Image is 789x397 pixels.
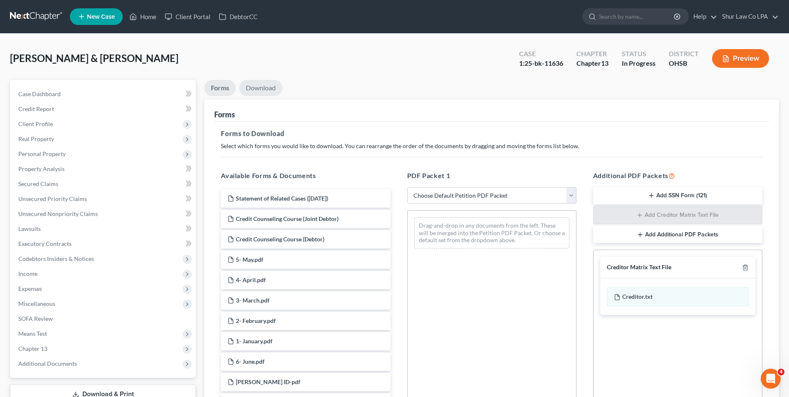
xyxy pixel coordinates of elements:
p: Select which forms you would like to download. You can rearrange the order of the documents by dr... [221,142,762,150]
div: District [669,49,699,59]
input: Search by name... [599,9,675,24]
span: Personal Property [18,150,66,157]
span: Lawsuits [18,225,41,232]
span: Unsecured Nonpriority Claims [18,210,98,217]
a: Forms [204,80,236,96]
div: Creditor Matrix Text File [607,263,671,271]
a: DebtorCC [215,9,262,24]
a: Executory Contracts [12,236,196,251]
span: 2- February.pdf [236,317,276,324]
a: Case Dashboard [12,87,196,102]
div: 1:25-bk-11636 [519,59,563,68]
a: Property Analysis [12,161,196,176]
button: Add SSN Form (121) [593,187,762,205]
span: Credit Counseling Course (Debtor) [236,236,324,243]
span: Statement of Related Cases ([DATE]) [236,195,328,202]
span: Additional Documents [18,360,77,367]
span: Case Dashboard [18,90,61,97]
h5: PDF Packet 1 [407,171,576,181]
span: Credit Report [18,105,54,112]
span: 4- April.pdf [236,276,266,283]
a: Secured Claims [12,176,196,191]
span: 3- March.pdf [236,297,270,304]
div: Forms [214,109,235,119]
span: Expenses [18,285,42,292]
span: 4 [778,369,784,375]
span: 6- June.pdf [236,358,265,365]
a: Home [125,9,161,24]
button: Preview [712,49,769,68]
iframe: Intercom live chat [761,369,781,389]
span: 13 [601,59,608,67]
span: Client Profile [18,120,53,127]
a: Lawsuits [12,221,196,236]
span: Income [18,270,37,277]
span: Miscellaneous [18,300,55,307]
a: Shur Law Co LPA [718,9,779,24]
a: Credit Report [12,102,196,117]
span: Real Property [18,135,54,142]
div: Drag-and-drop in any documents from the left. These will be merged into the Petition PDF Packet. ... [414,217,569,248]
button: Add Additional PDF Packets [593,226,762,243]
span: Codebtors Insiders & Notices [18,255,94,262]
span: Credit Counseling Course (Joint Debtor) [236,215,339,222]
a: Help [689,9,717,24]
span: 5- May.pdf [236,256,263,263]
h5: Available Forms & Documents [221,171,390,181]
div: Case [519,49,563,59]
button: Add Creditor Matrix Text File [593,206,762,224]
span: New Case [87,14,115,20]
span: 1- January.pdf [236,337,272,345]
a: Unsecured Priority Claims [12,191,196,206]
span: [PERSON_NAME] ID-pdf [236,378,300,385]
span: Chapter 13 [18,345,47,352]
div: Chapter [576,59,608,68]
a: SOFA Review [12,311,196,326]
h5: Additional PDF Packets [593,171,762,181]
a: Client Portal [161,9,215,24]
div: OHSB [669,59,699,68]
div: Creditor.txt [607,287,749,306]
span: Means Test [18,330,47,337]
span: Property Analysis [18,165,64,172]
div: In Progress [622,59,655,68]
span: Secured Claims [18,180,58,187]
span: Executory Contracts [18,240,72,247]
h5: Forms to Download [221,129,762,139]
a: Unsecured Nonpriority Claims [12,206,196,221]
div: Chapter [576,49,608,59]
span: Unsecured Priority Claims [18,195,87,202]
span: [PERSON_NAME] & [PERSON_NAME] [10,52,178,64]
span: SOFA Review [18,315,53,322]
div: Status [622,49,655,59]
a: Download [239,80,282,96]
